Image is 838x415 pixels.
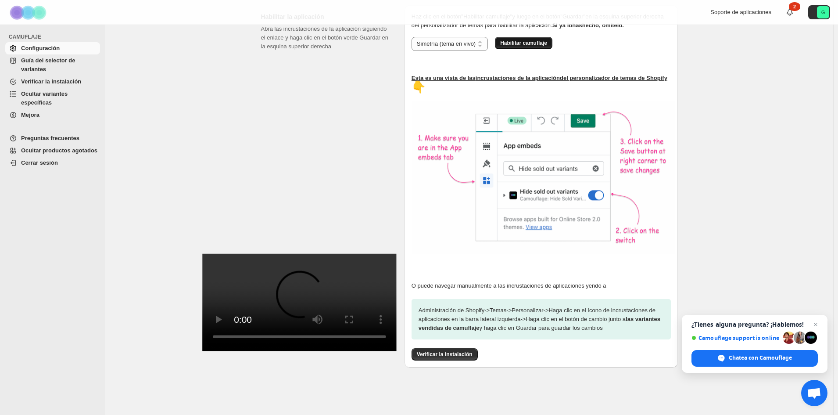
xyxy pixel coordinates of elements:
[691,321,818,328] span: ¿Tienes alguna pregunta? ¡Hablemos!
[817,6,829,18] span: Avatar con iniciales G
[572,22,582,29] font: has
[5,42,100,54] a: Configuración
[5,54,100,76] a: Guía del selector de variantes
[412,75,476,81] font: Esta es una vista de las
[5,132,100,144] a: Preguntas frecuentes
[512,307,543,314] font: Personalizar
[21,45,60,51] font: Configuración
[21,57,75,72] font: Guía del selector de variantes
[560,75,667,81] font: del personalizador de temas de Shopify
[484,307,490,314] font: ->
[476,75,560,81] font: incrustaciones de la aplicación
[9,34,41,40] font: CAMUFLAJE
[21,112,39,118] font: Mejora
[810,319,821,330] span: Cerrar el chat
[480,325,603,331] font: y haga clic en Guardar para guardar los cambios
[691,350,818,367] div: Chatea con Camouflage
[5,144,100,157] a: Ocultar productos agotados
[261,25,389,50] font: Abra las incrustaciones de la aplicación siguiendo el enlace y haga clic en el botón verde Guarda...
[5,76,100,88] a: Verificar la instalación
[412,101,675,254] img: habilitar camuflaje
[710,9,771,15] font: Soporte de aplicaciones
[412,80,426,94] font: 👇
[495,40,552,46] a: Habilitar camuflaje
[506,307,512,314] font: ->
[500,40,547,46] font: Habilitar camuflaje
[490,307,506,314] font: Temas
[7,0,51,25] img: Camuflaje
[412,351,478,357] a: Verificar la instalación
[21,90,68,106] font: Ocultar variantes específicas
[21,147,97,154] font: Ocultar productos agotados
[495,37,552,49] button: Habilitar camuflaje
[521,316,526,322] font: ->
[21,78,81,85] font: Verificar la instalación
[419,307,484,314] font: Administración de Shopify
[801,380,827,406] div: Chat abierto
[5,88,100,109] a: Ocultar variantes específicas
[412,348,478,361] button: Verificar la instalación
[808,5,830,19] button: Avatar con iniciales G
[785,8,794,17] a: 2
[417,351,473,357] font: Verificar la instalación
[552,22,573,29] font: Si ya lo
[21,159,58,166] font: Cerrar sesión
[5,109,100,121] a: Mejora
[202,254,397,351] video: Habilitar camuflaje en las incrustaciones de aplicaciones de temas
[691,335,780,341] span: Camouflage support is online
[5,157,100,169] a: Cerrar sesión
[544,307,549,314] font: ->
[582,22,624,29] font: hecho, omítelo.
[412,282,606,289] font: O puede navegar manualmente a las incrustaciones de aplicaciones yendo a
[821,10,825,15] text: G
[793,4,796,9] font: 2
[526,316,626,322] font: Haga clic en el botón de cambio junto a
[729,354,792,362] span: Chatea con Camouflage
[21,135,79,141] font: Preguntas frecuentes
